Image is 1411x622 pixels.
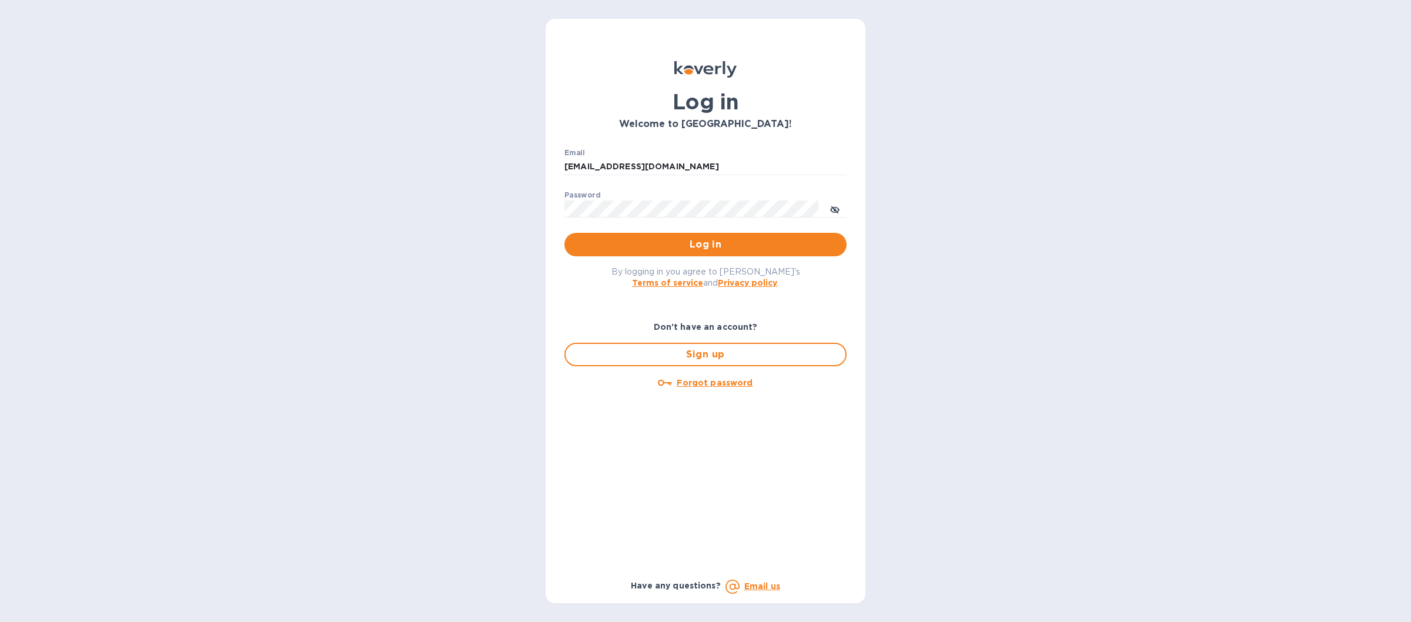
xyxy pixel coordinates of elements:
a: Email us [744,581,780,591]
u: Forgot password [677,378,753,387]
a: Privacy policy [718,278,777,287]
b: Don't have an account? [654,322,758,332]
span: Sign up [575,347,836,362]
h1: Log in [564,89,847,114]
span: Log in [574,238,837,252]
a: Terms of service [632,278,703,287]
img: Koverly [674,61,737,78]
button: Log in [564,233,847,256]
label: Email [564,149,585,156]
span: By logging in you agree to [PERSON_NAME]'s and . [611,267,800,287]
button: toggle password visibility [823,197,847,220]
b: Have any questions? [631,581,721,590]
input: Enter email address [564,158,847,176]
h3: Welcome to [GEOGRAPHIC_DATA]! [564,119,847,130]
label: Password [564,192,600,199]
button: Sign up [564,343,847,366]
